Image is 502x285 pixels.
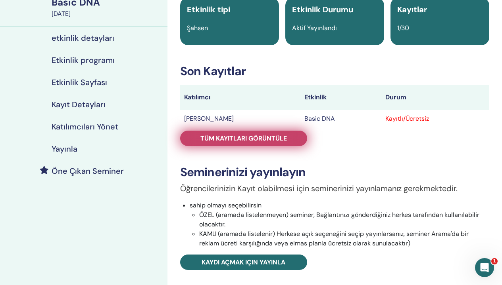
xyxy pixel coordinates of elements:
[52,166,124,176] h4: Öne Çıkan Seminer
[397,4,427,15] span: Kayıtlar
[52,9,163,19] div: [DATE]
[199,210,489,229] li: ÖZEL (aramada listelenmeyen) seminer, Bağlantınızı gönderdiğiniz herkes tarafından kullanılabilir...
[52,144,77,154] h4: Yayınla
[475,258,494,277] iframe: Intercom live chat
[180,165,489,179] h3: Seminerinizi yayınlayın
[180,182,489,194] p: Öğrencilerinizin Kayıt olabilmesi için seminerinizi yayınlamanız gerekmektedir.
[180,64,489,78] h3: Son Kayıtlar
[292,24,337,32] span: Aktif Yayınlandı
[202,258,285,266] span: Kaydı açmak için yayınla
[385,114,485,123] div: Kayıtlı/Ücretsiz
[190,201,489,248] li: sahip olmayı seçebilirsin
[300,110,381,127] td: Basic DNA
[52,100,106,109] h4: Kayıt Detayları
[52,122,118,131] h4: Katılımcıları Yönet
[491,258,498,264] span: 1
[52,33,114,43] h4: etkinlik detayları
[199,229,489,248] li: KAMU (aramada listelenir) Herkese açık seçeneğini seçip yayınlarsanız, seminer Arama'da bir rekla...
[300,85,381,110] th: Etkinlik
[200,134,287,142] span: Tüm kayıtları görüntüle
[52,78,107,87] h4: Etkinlik Sayfası
[180,85,301,110] th: Katılımcı
[180,110,301,127] td: [PERSON_NAME]
[180,255,307,270] a: Kaydı açmak için yayınla
[180,131,307,146] a: Tüm kayıtları görüntüle
[292,4,353,15] span: Etkinlik Durumu
[397,24,409,32] span: 1/30
[187,24,208,32] span: Şahsen
[52,55,115,65] h4: Etkinlik programı
[187,4,230,15] span: Etkinlik tipi
[381,85,489,110] th: Durum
